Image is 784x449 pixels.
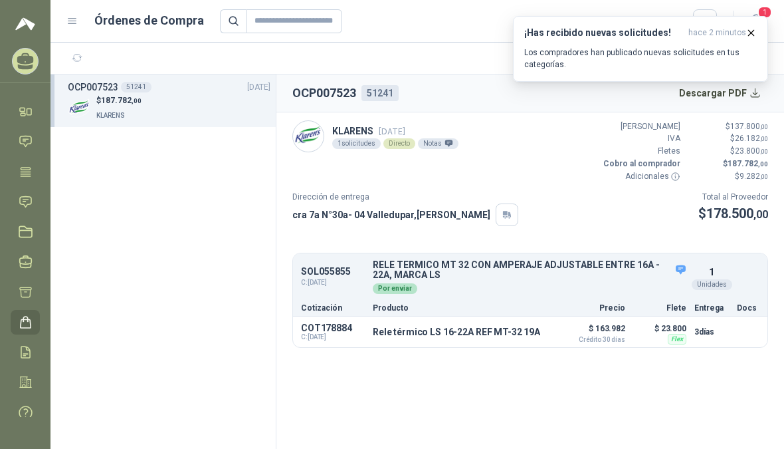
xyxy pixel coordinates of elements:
div: Directo [383,138,415,149]
span: 187.782 [728,159,768,168]
span: ,00 [760,173,768,180]
button: 1 [744,9,768,33]
h1: Órdenes de Compra [94,11,204,30]
p: Precio [559,304,625,312]
p: 1 [709,265,714,279]
p: RELE TERMICO MT 32 CON AMPERAJE ADJUSTABLE ENTRE 16A - 22A, MARCA LS [373,260,686,281]
span: 23.800 [735,146,768,156]
p: 3 días [694,324,729,340]
p: Flete [633,304,686,312]
span: C: [DATE] [301,333,365,341]
div: 1 solicitudes [332,138,381,149]
p: Rele térmico LS 16-22A REF MT-32 19A [373,327,540,337]
div: 51241 [361,85,399,101]
span: 137.800 [730,122,768,131]
span: 178.500 [706,206,768,222]
button: ¡Has recibido nuevas solicitudes!hace 2 minutos Los compradores han publicado nuevas solicitudes ... [513,16,768,82]
p: [PERSON_NAME] [601,120,680,133]
span: ,00 [132,97,142,104]
p: Adicionales [601,170,680,183]
p: $ 23.800 [633,321,686,337]
p: $ [688,158,768,170]
p: $ [698,204,768,224]
p: Total al Proveedor [698,191,768,204]
h3: ¡Has recibido nuevas solicitudes! [524,27,683,39]
p: Entrega [694,304,729,312]
p: Docs [737,304,759,312]
span: 26.182 [735,134,768,143]
p: $ [688,120,768,133]
span: 1 [757,6,772,19]
div: Unidades [692,279,732,290]
img: Logo peakr [15,16,35,32]
p: Fletes [601,145,680,158]
p: $ [688,170,768,183]
span: ,00 [753,208,768,221]
span: ,00 [760,123,768,130]
p: $ [688,145,768,158]
p: cra 7a N°30a- 04 Valledupar , [PERSON_NAME] [292,208,490,222]
p: Producto [373,304,551,312]
p: SOL055855 [301,267,365,277]
img: Company Logo [293,121,324,152]
span: KLARENS [96,112,125,119]
p: Cotización [301,304,365,312]
span: hace 2 minutos [688,27,746,39]
span: ,00 [760,135,768,142]
div: Flex [668,334,686,345]
p: $ [688,132,768,145]
div: Notas [418,138,458,149]
span: Crédito 30 días [559,337,625,343]
p: Cobro al comprador [601,158,680,170]
p: Dirección de entrega [292,191,518,204]
h2: OCP007523 [292,84,356,102]
button: Descargar PDF [672,80,769,106]
span: [DATE] [379,126,405,136]
img: Company Logo [68,96,91,120]
div: Por enviar [373,283,417,294]
p: KLARENS [332,124,458,138]
span: ,00 [758,160,768,168]
h3: OCP007523 [68,80,118,94]
span: 9.282 [739,172,768,181]
p: COT178884 [301,323,365,333]
p: Los compradores han publicado nuevas solicitudes en tus categorías. [524,47,757,71]
span: [DATE] [247,81,270,94]
span: 187.782 [101,96,142,105]
span: C: [DATE] [301,277,365,288]
p: IVA [601,132,680,145]
div: 51241 [121,82,151,92]
p: $ [96,94,142,107]
span: ,00 [760,148,768,155]
a: OCP00752351241[DATE] Company Logo$187.782,00KLARENS [68,80,270,122]
p: $ 163.982 [559,321,625,343]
